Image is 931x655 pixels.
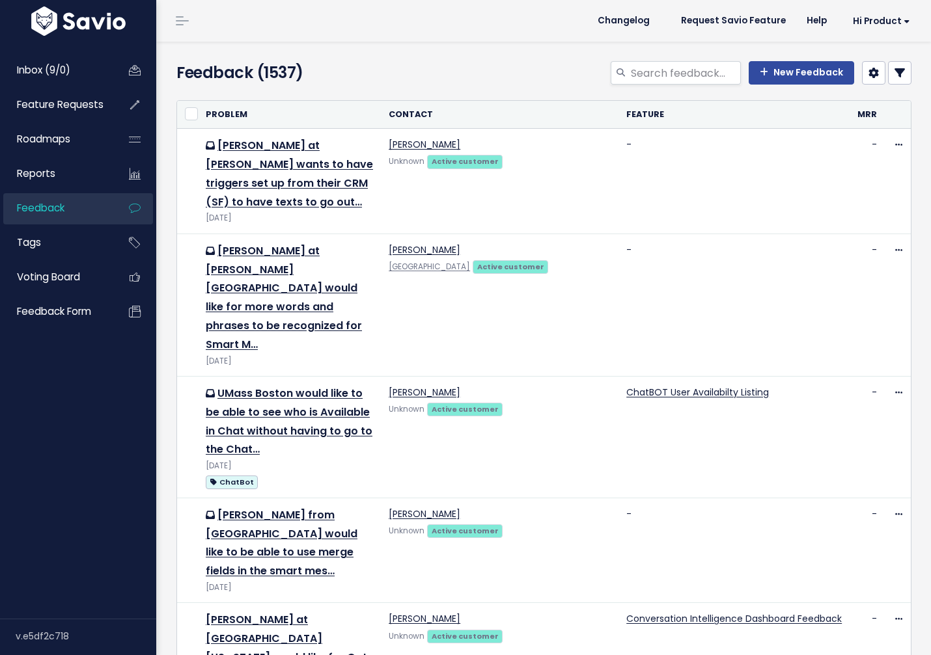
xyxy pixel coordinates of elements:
span: Voting Board [17,270,80,284]
a: ChatBot [206,474,258,490]
span: Feedback form [17,304,91,318]
a: [PERSON_NAME] [389,507,460,520]
a: [PERSON_NAME] at [PERSON_NAME] wants to have triggers set up from their CRM (SF) to have texts to... [206,138,373,209]
a: Tags [3,228,108,258]
strong: Active customer [432,156,499,167]
span: Inbox (9/0) [17,63,70,77]
a: [PERSON_NAME] [389,612,460,625]
a: [GEOGRAPHIC_DATA] [389,261,470,272]
a: Voting Board [3,262,108,292]
a: [PERSON_NAME] [389,243,460,256]
div: [DATE] [206,354,373,368]
div: v.e5df2c718 [16,619,156,653]
span: Roadmaps [17,132,70,146]
a: Feature Requests [3,90,108,120]
strong: Active customer [432,404,499,414]
span: ChatBot [206,475,258,489]
span: Tags [17,235,41,249]
a: Feedback form [3,297,108,327]
th: Contact [381,101,618,129]
a: Active customer [427,524,503,537]
span: Unknown [389,631,424,641]
h4: Feedback (1537) [176,61,409,85]
td: - [618,234,850,376]
td: - [850,498,885,603]
a: Help [796,11,837,31]
a: Inbox (9/0) [3,55,108,85]
span: Unknown [389,526,424,536]
span: Changelog [598,16,650,25]
span: Hi Product [853,16,910,26]
td: - [850,234,885,376]
span: Feature Requests [17,98,104,111]
a: Roadmaps [3,124,108,154]
strong: Active customer [432,526,499,536]
a: Hi Product [837,11,921,31]
a: Reports [3,159,108,189]
span: Feedback [17,201,64,215]
th: Feature [618,101,850,129]
a: [PERSON_NAME] [389,138,460,151]
td: - [618,498,850,603]
a: Feedback [3,193,108,223]
div: [DATE] [206,211,373,225]
a: New Feedback [749,61,854,85]
a: [PERSON_NAME] at [PERSON_NAME][GEOGRAPHIC_DATA] would like for more words and phrases to be recog... [206,243,362,352]
td: - [850,129,885,234]
a: Active customer [427,154,503,167]
span: Reports [17,167,55,180]
a: ChatBOT User Availabilty Listing [626,386,769,399]
a: Conversation Intelligence Dashboard Feedback [626,612,842,625]
a: Active customer [473,260,548,273]
a: Active customer [427,629,503,642]
th: Problem [198,101,381,129]
strong: Active customer [477,261,544,272]
td: - [850,377,885,498]
div: [DATE] [206,459,373,473]
a: Active customer [427,402,503,415]
th: MRR [850,101,885,129]
a: [PERSON_NAME] from [GEOGRAPHIC_DATA] would like to be able to use merge fields in the smart mes… [206,507,357,578]
strong: Active customer [432,631,499,641]
span: Unknown [389,404,424,414]
span: Unknown [389,156,424,167]
a: Request Savio Feature [671,11,796,31]
img: logo-white.9d6f32f41409.svg [28,7,129,36]
input: Search feedback... [630,61,741,85]
a: [PERSON_NAME] [389,386,460,399]
a: UMass Boston would like to be able to see who is Available in Chat without having to go to the Chat… [206,386,372,457]
td: - [618,129,850,234]
div: [DATE] [206,581,373,595]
